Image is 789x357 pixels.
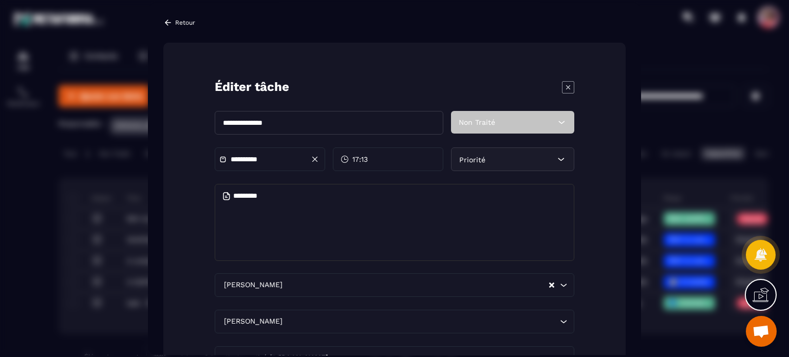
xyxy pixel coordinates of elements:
input: Search for option [285,279,548,291]
input: Search for option [285,316,557,327]
span: Non Traité [459,118,495,126]
p: Éditer tâche [215,79,289,96]
div: Ouvrir le chat [746,316,777,347]
span: Priorité [459,155,485,163]
span: [PERSON_NAME] [221,316,285,327]
p: Retour [175,19,195,26]
span: [PERSON_NAME] [221,279,285,291]
span: 17:13 [352,154,368,164]
div: Search for option [215,310,574,333]
button: Clear Selected [549,281,554,289]
div: Search for option [215,273,574,297]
